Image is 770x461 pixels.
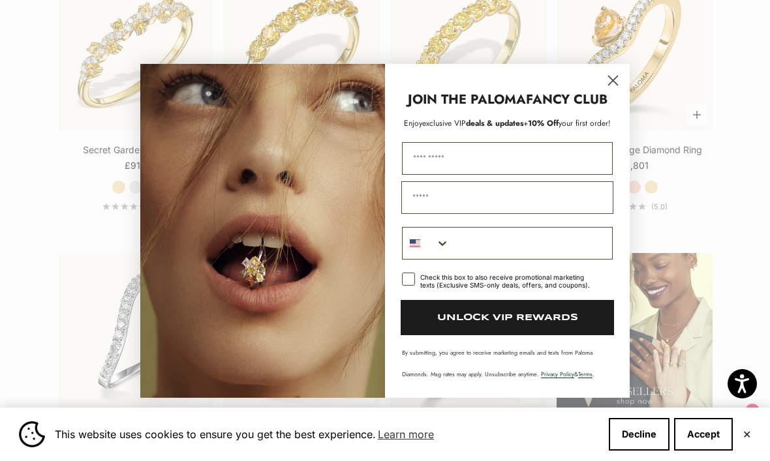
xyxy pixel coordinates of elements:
strong: FANCY CLUB [526,90,608,109]
img: Loading... [140,64,385,398]
p: By submitting, you agree to receive marketing emails and texts from Paloma Diamonds. Msg rates ma... [402,348,613,378]
span: This website uses cookies to ensure you get the best experience. [55,424,598,444]
input: Email [401,181,613,214]
strong: JOIN THE PALOMA [408,90,526,109]
img: Cookie banner [19,421,45,447]
a: Terms [578,370,593,378]
span: deals & updates [422,117,523,129]
span: exclusive VIP [422,117,466,129]
button: Accept [674,418,733,451]
div: Check this box to also receive promotional marketing texts (Exclusive SMS-only deals, offers, and... [420,273,597,289]
span: 10% Off [528,117,559,129]
input: First Name [402,142,613,175]
button: Close dialog [602,69,624,92]
span: + your first order! [523,117,611,129]
a: Learn more [376,424,436,444]
button: Decline [609,418,670,451]
span: Enjoy [404,117,422,129]
span: & . [541,370,594,378]
button: Search Countries [403,228,450,259]
img: United States [410,238,420,248]
button: UNLOCK VIP REWARDS [401,300,614,335]
a: Privacy Policy [541,370,574,378]
button: Close [743,430,751,438]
